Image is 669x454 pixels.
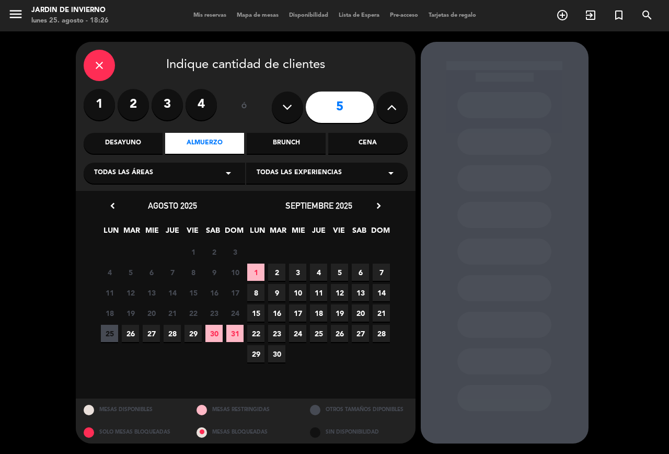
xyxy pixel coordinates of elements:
[31,16,109,26] div: lunes 25. agosto - 18:26
[226,243,244,260] span: 3
[290,224,307,242] span: MIE
[556,9,569,21] i: add_circle_outline
[352,325,369,342] span: 27
[289,284,306,301] span: 10
[164,264,181,281] span: 7
[184,325,202,342] span: 29
[289,325,306,342] span: 24
[205,325,223,342] span: 30
[268,284,285,301] span: 9
[328,133,407,154] div: Cena
[331,284,348,301] span: 12
[310,325,327,342] span: 25
[331,325,348,342] span: 26
[184,243,202,260] span: 1
[118,89,149,120] label: 2
[148,200,197,211] span: agosto 2025
[205,284,223,301] span: 16
[371,224,388,242] span: DOM
[373,284,390,301] span: 14
[225,224,242,242] span: DOM
[205,243,223,260] span: 2
[122,264,139,281] span: 5
[165,133,244,154] div: Almuerzo
[143,284,160,301] span: 13
[247,264,264,281] span: 1
[186,89,217,120] label: 4
[302,421,416,444] div: SIN DISPONIBILIDAD
[310,224,327,242] span: JUE
[373,264,390,281] span: 7
[164,284,181,301] span: 14
[184,264,202,281] span: 8
[310,304,327,322] span: 18
[613,9,625,21] i: turned_in_not
[289,304,306,322] span: 17
[423,13,481,18] span: Tarjetas de regalo
[352,284,369,301] span: 13
[385,167,397,179] i: arrow_drop_down
[122,304,139,322] span: 19
[232,13,284,18] span: Mapa de mesas
[373,325,390,342] span: 28
[101,304,118,322] span: 18
[226,304,244,322] span: 24
[143,264,160,281] span: 6
[285,200,352,211] span: septiembre 2025
[76,421,189,444] div: SOLO MESAS BLOQUEADAS
[226,264,244,281] span: 10
[333,13,385,18] span: Lista de Espera
[101,284,118,301] span: 11
[164,304,181,322] span: 21
[101,325,118,342] span: 25
[226,284,244,301] span: 17
[269,224,286,242] span: MAR
[584,9,597,21] i: exit_to_app
[8,6,24,22] i: menu
[164,325,181,342] span: 28
[222,167,235,179] i: arrow_drop_down
[102,224,120,242] span: LUN
[330,224,348,242] span: VIE
[247,325,264,342] span: 22
[184,284,202,301] span: 15
[143,224,160,242] span: MIE
[205,264,223,281] span: 9
[249,224,266,242] span: LUN
[122,325,139,342] span: 26
[352,304,369,322] span: 20
[302,399,416,421] div: OTROS TAMAÑOS DIPONIBLES
[188,13,232,18] span: Mis reservas
[122,284,139,301] span: 12
[641,9,653,21] i: search
[205,304,223,322] span: 23
[107,200,118,211] i: chevron_left
[227,89,261,126] div: ó
[247,304,264,322] span: 15
[189,399,302,421] div: MESAS RESTRINGIDAS
[226,325,244,342] span: 31
[268,264,285,281] span: 2
[184,224,201,242] span: VIE
[352,264,369,281] span: 6
[257,168,342,178] span: Todas las experiencias
[247,345,264,362] span: 29
[268,325,285,342] span: 23
[268,304,285,322] span: 16
[8,6,24,26] button: menu
[204,224,222,242] span: SAB
[143,325,160,342] span: 27
[143,304,160,322] span: 20
[247,133,326,154] div: Brunch
[310,284,327,301] span: 11
[189,421,302,444] div: MESAS BLOQUEADAS
[84,89,115,120] label: 1
[76,399,189,421] div: MESAS DISPONIBLES
[123,224,140,242] span: MAR
[184,304,202,322] span: 22
[31,5,109,16] div: JARDIN DE INVIERNO
[164,224,181,242] span: JUE
[385,13,423,18] span: Pre-acceso
[331,264,348,281] span: 5
[373,200,384,211] i: chevron_right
